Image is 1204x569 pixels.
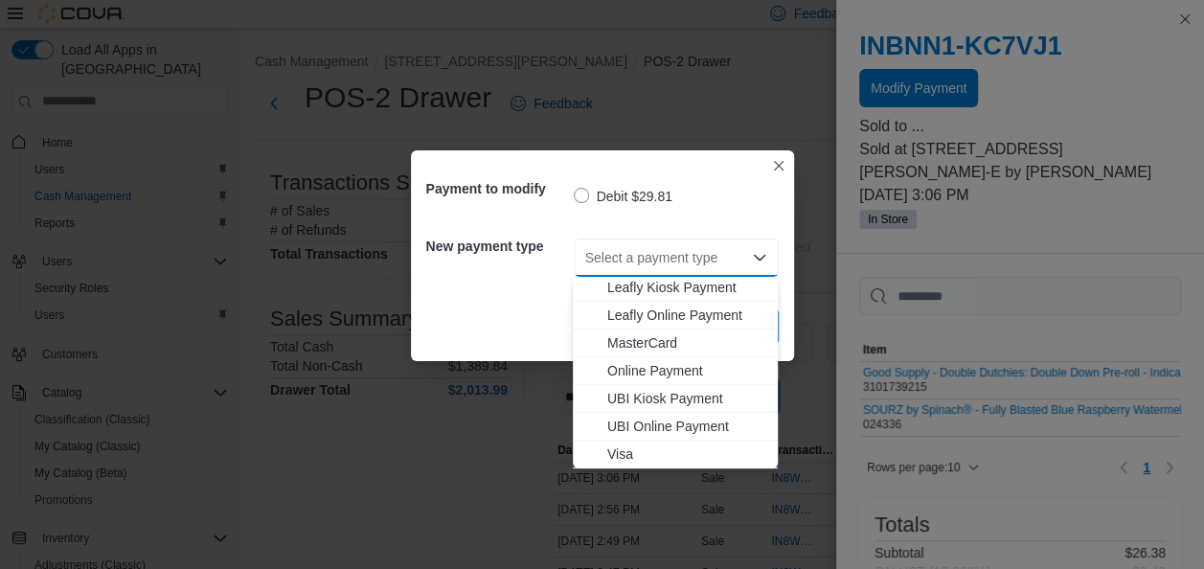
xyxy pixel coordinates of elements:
[767,154,790,177] button: Closes this modal window
[585,246,587,269] input: Accessible screen reader label
[752,250,767,265] button: Close list of options
[426,227,570,265] h5: New payment type
[426,170,570,208] h5: Payment to modify
[574,185,672,208] label: Debit $29.81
